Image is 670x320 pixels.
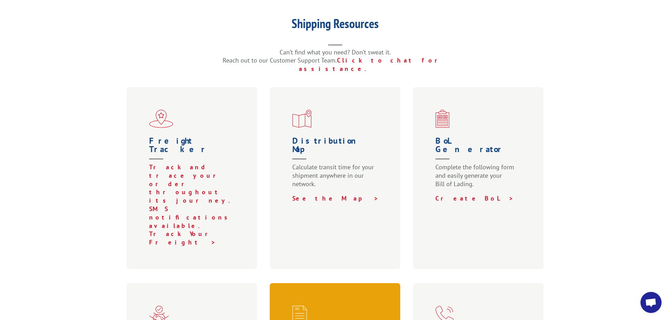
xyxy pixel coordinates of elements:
[149,230,218,246] a: Track Your Freight >
[640,292,662,313] div: Open chat
[149,163,238,230] p: Track and trace your order throughout its journey. SMS notifications available.
[435,137,524,163] h1: BoL Generator
[194,48,476,73] p: Can’t find what you need? Don’t sweat it. Reach out to our Customer Support Team.
[292,137,381,163] h1: Distribution Map
[292,110,312,128] img: xgs-icon-distribution-map-red
[435,163,524,194] p: Complete the following form and easily generate your Bill of Lading.
[292,194,379,202] a: See the Map >
[149,110,173,128] img: xgs-icon-flagship-distribution-model-red
[149,137,238,230] a: Freight Tracker Track and trace your order throughout its journey. SMS notifications available.
[149,137,238,163] h1: Freight Tracker
[194,17,476,33] h1: Shipping Resources
[435,194,514,202] a: Create BoL >
[299,56,447,73] a: Click to chat for assistance.
[435,110,449,128] img: xgs-icon-bo-l-generator-red
[292,163,381,194] p: Calculate transit time for your shipment anywhere in our network.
